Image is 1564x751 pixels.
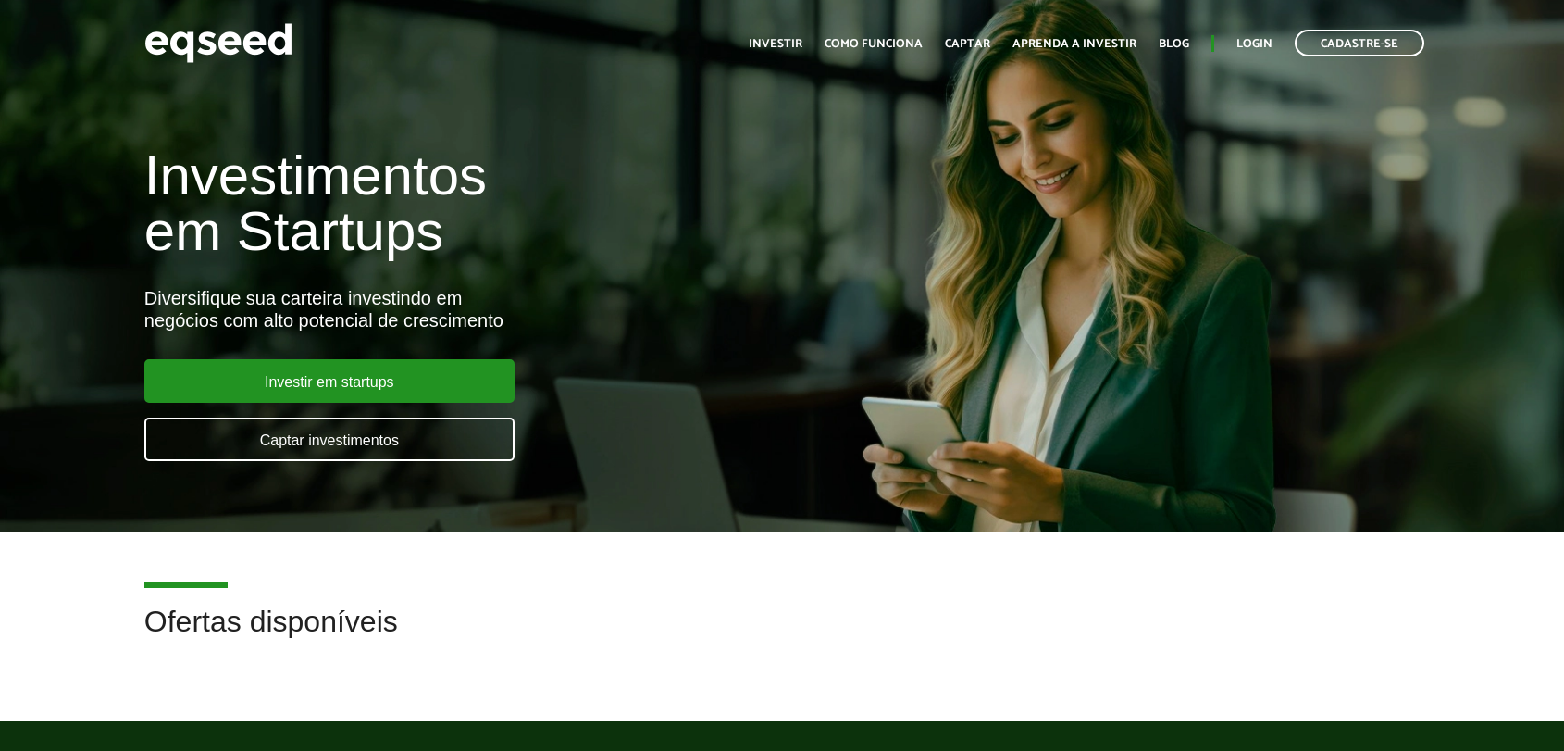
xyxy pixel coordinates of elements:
[1159,38,1189,50] a: Blog
[945,38,990,50] a: Captar
[1012,38,1136,50] a: Aprenda a investir
[144,359,515,403] a: Investir em startups
[144,418,515,461] a: Captar investimentos
[144,287,899,332] div: Diversifique sua carteira investindo em negócios com alto potencial de crescimento
[144,19,292,68] img: EqSeed
[1236,38,1272,50] a: Login
[825,38,923,50] a: Como funciona
[749,38,802,50] a: Investir
[1295,30,1424,56] a: Cadastre-se
[144,148,899,259] h1: Investimentos em Startups
[144,606,1420,666] h2: Ofertas disponíveis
